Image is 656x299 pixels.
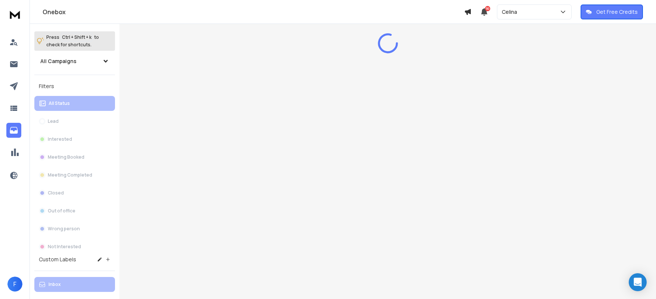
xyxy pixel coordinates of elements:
[43,7,464,16] h1: Onebox
[7,277,22,292] button: F
[46,34,99,49] p: Press to check for shortcuts.
[7,7,22,21] img: logo
[581,4,643,19] button: Get Free Credits
[34,81,115,91] h3: Filters
[629,273,647,291] div: Open Intercom Messenger
[40,57,77,65] h1: All Campaigns
[596,8,638,16] p: Get Free Credits
[485,6,490,11] span: 50
[34,54,115,69] button: All Campaigns
[502,8,520,16] p: Celina
[61,33,93,41] span: Ctrl + Shift + k
[39,256,76,263] h3: Custom Labels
